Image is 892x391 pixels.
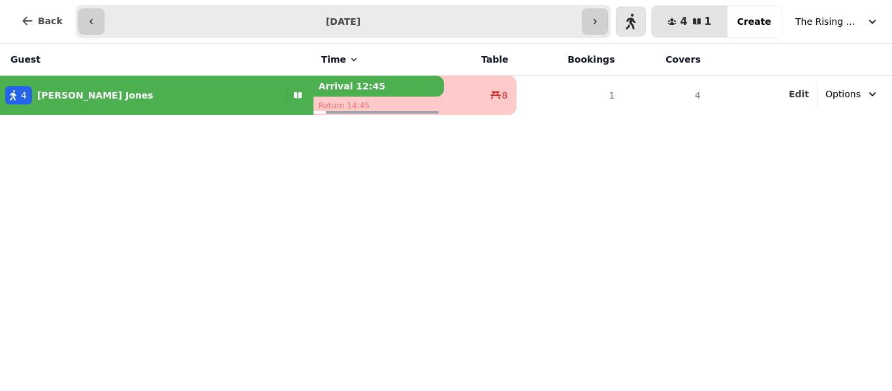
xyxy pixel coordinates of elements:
span: 4 [21,89,27,102]
button: 41 [652,6,727,37]
span: 1 [705,16,712,27]
th: Bookings [517,44,623,76]
button: Create [727,6,782,37]
button: Edit [789,87,809,101]
span: Time [321,53,346,66]
p: Arrival 12:45 [313,76,444,97]
span: The Rising Sun [795,15,861,28]
button: The Rising Sun [788,10,887,33]
th: Table [444,44,517,76]
span: Options [825,87,861,101]
td: 4 [622,76,709,116]
span: 8 [502,89,508,102]
span: 4 [680,16,687,27]
td: 1 [517,76,623,116]
th: Covers [622,44,709,76]
p: Return 14:45 [313,97,444,115]
span: Back [38,16,63,25]
p: [PERSON_NAME] Jones [37,89,153,102]
span: Create [737,17,771,26]
button: Options [818,82,887,106]
button: Back [10,5,73,37]
button: Time [321,53,359,66]
span: Edit [789,89,809,99]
